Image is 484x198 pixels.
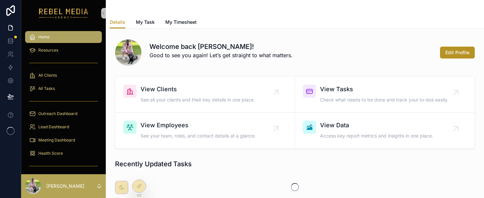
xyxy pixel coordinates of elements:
[295,77,474,113] a: View TasksCheck what needs to be done and track your to-dos easily.
[115,113,295,148] a: View EmployeesSee your team, roles, and contact details at a glance.
[38,86,55,91] span: All Tasks
[165,19,197,25] span: My Timesheet
[141,133,256,139] span: See your team, roles, and contact details at a glance.
[141,85,255,94] span: View Clients
[110,16,125,29] a: Details
[295,113,474,148] a: View DataAccess key report metrics and insights in one place.
[320,97,448,103] span: Check what needs to be done and track your to-dos easily.
[38,111,77,116] span: Outreach Dashboard
[38,73,57,78] span: All Clients
[320,133,433,139] span: Access key report metrics and insights in one place.
[320,85,448,94] span: View Tasks
[38,34,50,40] span: Home
[25,134,102,146] a: Meeting Dashboard
[25,121,102,133] a: Lead Dashboard
[320,121,433,130] span: View Data
[46,183,84,189] p: [PERSON_NAME]
[110,19,125,25] span: Details
[440,47,475,59] button: Edit Profile
[25,147,102,159] a: Health Score
[25,31,102,43] a: Home
[25,108,102,120] a: Outreach Dashboard
[165,16,197,29] a: My Timesheet
[141,121,256,130] span: View Employees
[136,16,155,29] a: My Task
[38,151,63,156] span: Health Score
[141,97,255,103] span: See all your clients and their key details in one place.
[445,49,469,56] span: Edit Profile
[149,42,293,51] h1: Welcome back [PERSON_NAME]!
[115,159,192,169] h1: Recently Updated Tasks
[25,69,102,81] a: All Clients
[25,44,102,56] a: Resources
[38,48,58,53] span: Resources
[21,26,106,174] div: scrollable content
[25,83,102,95] a: All Tasks
[38,124,69,130] span: Lead Dashboard
[39,8,88,19] img: App logo
[38,138,75,143] span: Meeting Dashboard
[149,51,293,59] p: Good to see you again! Let’s get straight to what matters.
[136,19,155,25] span: My Task
[115,77,295,113] a: View ClientsSee all your clients and their key details in one place.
